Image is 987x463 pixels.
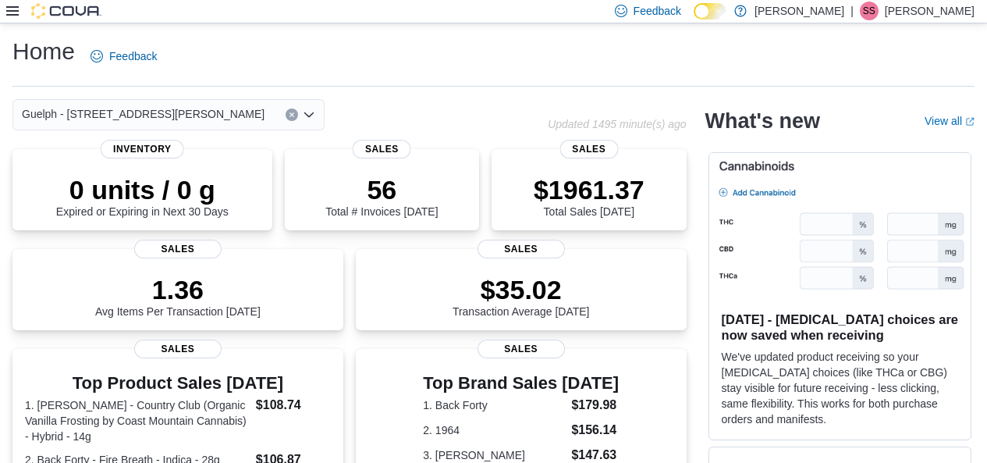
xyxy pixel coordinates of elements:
[423,397,565,413] dt: 1. Back Forty
[860,2,879,20] div: Samuel Somos
[22,105,265,123] span: Guelph - [STREET_ADDRESS][PERSON_NAME]
[325,174,438,205] p: 56
[863,2,875,20] span: SS
[548,118,686,130] p: Updated 1495 minute(s) ago
[256,396,331,415] dd: $108.74
[453,274,590,318] div: Transaction Average [DATE]
[95,274,261,305] p: 1.36
[95,274,261,318] div: Avg Items Per Transaction [DATE]
[885,2,975,20] p: [PERSON_NAME]
[353,140,411,158] span: Sales
[25,374,331,393] h3: Top Product Sales [DATE]
[722,312,958,343] h3: [DATE] - [MEDICAL_DATA] choices are now saved when receiving
[84,41,163,72] a: Feedback
[31,3,101,19] img: Cova
[634,3,681,19] span: Feedback
[12,36,75,67] h1: Home
[571,396,619,415] dd: $179.98
[325,174,438,218] div: Total # Invoices [DATE]
[571,421,619,440] dd: $156.14
[453,274,590,305] p: $35.02
[534,174,644,205] p: $1961.37
[134,240,222,258] span: Sales
[694,20,694,20] span: Dark Mode
[722,349,958,427] p: We've updated product receiving so your [MEDICAL_DATA] choices (like THCa or CBG) stay visible fo...
[850,2,854,20] p: |
[694,3,726,20] input: Dark Mode
[134,340,222,358] span: Sales
[423,422,565,438] dt: 2. 1964
[56,174,229,205] p: 0 units / 0 g
[754,2,844,20] p: [PERSON_NAME]
[478,240,565,258] span: Sales
[286,109,298,121] button: Clear input
[109,48,157,64] span: Feedback
[25,397,250,444] dt: 1. [PERSON_NAME] - Country Club (Organic Vanilla Frosting by Coast Mountain Cannabis) - Hybrid - 14g
[925,115,975,127] a: View allExternal link
[56,174,229,218] div: Expired or Expiring in Next 30 Days
[478,340,565,358] span: Sales
[101,140,184,158] span: Inventory
[705,109,820,134] h2: What's new
[559,140,618,158] span: Sales
[303,109,315,121] button: Open list of options
[423,447,565,463] dt: 3. [PERSON_NAME]
[534,174,644,218] div: Total Sales [DATE]
[423,374,619,393] h3: Top Brand Sales [DATE]
[965,117,975,126] svg: External link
